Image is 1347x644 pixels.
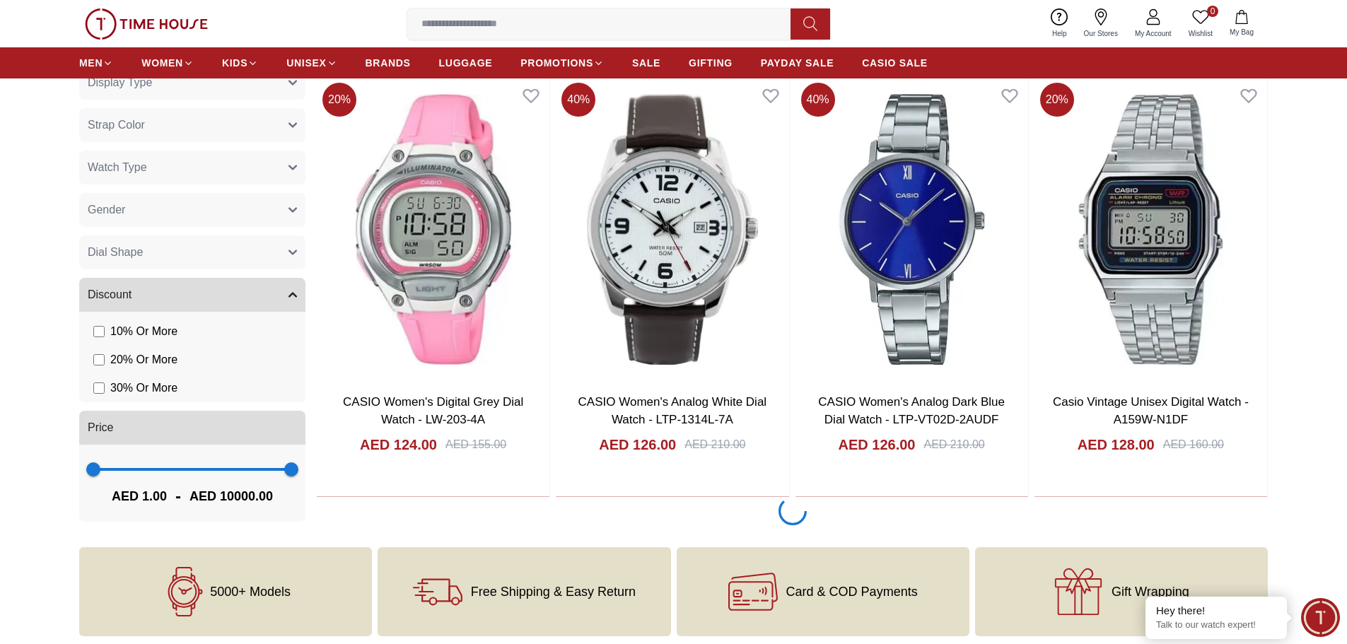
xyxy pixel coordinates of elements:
span: - [167,485,189,508]
a: PAYDAY SALE [761,50,834,76]
span: 10 % Or More [110,323,177,340]
span: 40 % [561,83,595,117]
div: AED 160.00 [1163,436,1224,453]
span: BRANDS [366,56,411,70]
div: AED 210.00 [684,436,745,453]
span: LUGGAGE [439,56,493,70]
h4: AED 128.00 [1078,435,1155,455]
a: 0Wishlist [1180,6,1221,42]
input: 30% Or More [93,382,105,394]
div: Hey there! [1156,604,1276,618]
span: My Account [1129,28,1177,39]
a: Casio Vintage Unisex Digital Watch - A159W-N1DF [1053,395,1249,427]
button: Price [79,411,305,445]
img: ... [85,8,208,40]
span: Watch Type [88,159,147,176]
span: Discount [88,286,132,303]
a: CASIO SALE [862,50,928,76]
span: Wishlist [1183,28,1218,39]
span: KIDS [222,56,247,70]
button: Dial Shape [79,235,305,269]
span: 40 % [801,83,835,117]
span: WOMEN [141,56,183,70]
span: Dial Shape [88,244,143,261]
span: SALE [632,56,660,70]
button: My Bag [1221,7,1262,40]
span: AED 10000.00 [189,486,273,506]
a: KIDS [222,50,258,76]
a: CASIO Women's Analog Dark Blue Dial Watch - LTP-VT02D-2AUDF [818,395,1005,427]
span: 20 % Or More [110,351,177,368]
span: 30 % Or More [110,380,177,397]
span: MEN [79,56,103,70]
a: CASIO Women's Analog White Dial Watch - LTP-1314L-7A [578,395,767,427]
span: Our Stores [1078,28,1124,39]
span: Help [1046,28,1073,39]
input: 20% Or More [93,354,105,365]
button: Discount [79,278,305,312]
img: CASIO Women's Analog Dark Blue Dial Watch - LTP-VT02D-2AUDF [795,77,1028,381]
img: Casio Vintage Unisex Digital Watch - A159W-N1DF [1034,77,1267,381]
button: Watch Type [79,151,305,185]
a: GIFTING [689,50,733,76]
a: UNISEX [286,50,337,76]
span: 20 % [1040,83,1074,117]
a: SALE [632,50,660,76]
a: MEN [79,50,113,76]
button: Gender [79,193,305,227]
span: AED 1.00 [112,486,167,506]
a: Help [1044,6,1075,42]
button: Display Type [79,66,305,100]
a: Our Stores [1075,6,1126,42]
img: CASIO Women's Digital Grey Dial Watch - LW-203-4A [317,77,549,381]
a: CASIO Women's Digital Grey Dial Watch - LW-203-4A [343,395,523,427]
button: Strap Color [79,108,305,142]
div: AED 210.00 [923,436,984,453]
span: Gender [88,201,125,218]
a: LUGGAGE [439,50,493,76]
span: Display Type [88,74,152,91]
span: 0 [1207,6,1218,17]
span: Card & COD Payments [786,585,918,599]
div: AED 155.00 [445,436,506,453]
span: Strap Color [88,117,145,134]
span: 20 % [322,83,356,117]
span: Free Shipping & Easy Return [471,585,636,599]
span: GIFTING [689,56,733,70]
span: PAYDAY SALE [761,56,834,70]
p: Talk to our watch expert! [1156,619,1276,631]
a: WOMEN [141,50,194,76]
span: My Bag [1224,27,1259,37]
span: CASIO SALE [862,56,928,70]
a: BRANDS [366,50,411,76]
span: PROMOTIONS [520,56,593,70]
div: Chat Widget [1301,598,1340,637]
span: Gift Wrapping [1112,585,1189,599]
img: CASIO Women's Analog White Dial Watch - LTP-1314L-7A [556,77,788,381]
h4: AED 124.00 [360,435,437,455]
input: 10% Or More [93,326,105,337]
span: UNISEX [286,56,326,70]
span: 5000+ Models [210,585,291,599]
span: Price [88,419,113,436]
h4: AED 126.00 [839,435,916,455]
a: PROMOTIONS [520,50,604,76]
h4: AED 126.00 [599,435,676,455]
